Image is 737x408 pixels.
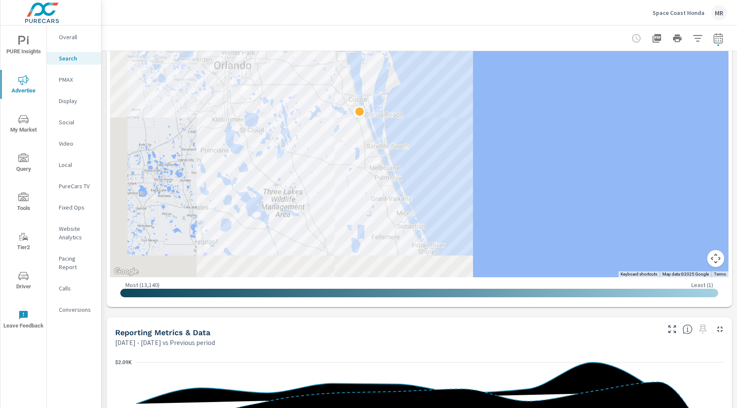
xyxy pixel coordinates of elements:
button: Print Report [669,30,686,47]
text: $2.09K [115,359,132,365]
p: PureCars TV [59,182,94,190]
button: Apply Filters [689,30,706,47]
button: Make Fullscreen [665,322,679,336]
p: Conversions [59,305,94,314]
span: Understand Search data over time and see how metrics compare to each other. [682,324,693,334]
div: PMAX [47,73,101,86]
a: Open this area in Google Maps (opens a new window) [112,266,140,277]
button: Map camera controls [707,250,724,267]
div: Social [47,116,101,129]
div: Website Analytics [47,222,101,244]
div: nav menu [0,26,46,339]
div: Conversions [47,303,101,316]
div: Display [47,95,101,107]
p: Calls [59,284,94,293]
h5: Reporting Metrics & Data [115,328,210,337]
span: My Market [3,114,44,135]
span: Tier2 [3,232,44,253]
button: Select Date Range [710,30,727,47]
p: Video [59,139,94,148]
p: [DATE] - [DATE] vs Previous period [115,337,215,348]
button: "Export Report to PDF" [648,30,665,47]
p: Display [59,97,94,105]
span: Leave Feedback [3,310,44,331]
div: PureCars TV [47,180,101,193]
div: Fixed Ops [47,201,101,214]
p: Local [59,161,94,169]
button: Keyboard shortcuts [621,271,657,277]
p: Search [59,54,94,63]
div: Search [47,52,101,65]
div: Video [47,137,101,150]
div: Local [47,158,101,171]
span: Tools [3,193,44,213]
span: Select a preset date range to save this widget [696,322,710,336]
p: Most ( 13,140 ) [125,281,160,289]
p: Fixed Ops [59,203,94,212]
p: Overall [59,33,94,41]
p: Least ( 1 ) [691,281,713,289]
span: Query [3,153,44,174]
img: Google [112,266,140,277]
a: Terms (opens in new tab) [714,272,726,276]
span: Driver [3,271,44,292]
div: MR [711,5,727,20]
p: Social [59,118,94,126]
div: Pacing Report [47,252,101,273]
p: Website Analytics [59,224,94,241]
span: Map data ©2025 Google [662,272,709,276]
button: Minimize Widget [713,322,727,336]
p: Space Coast Honda [653,9,705,17]
span: Advertise [3,75,44,96]
p: PMAX [59,75,94,84]
div: Overall [47,31,101,43]
div: Calls [47,282,101,295]
p: Pacing Report [59,254,94,271]
span: PURE Insights [3,36,44,57]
